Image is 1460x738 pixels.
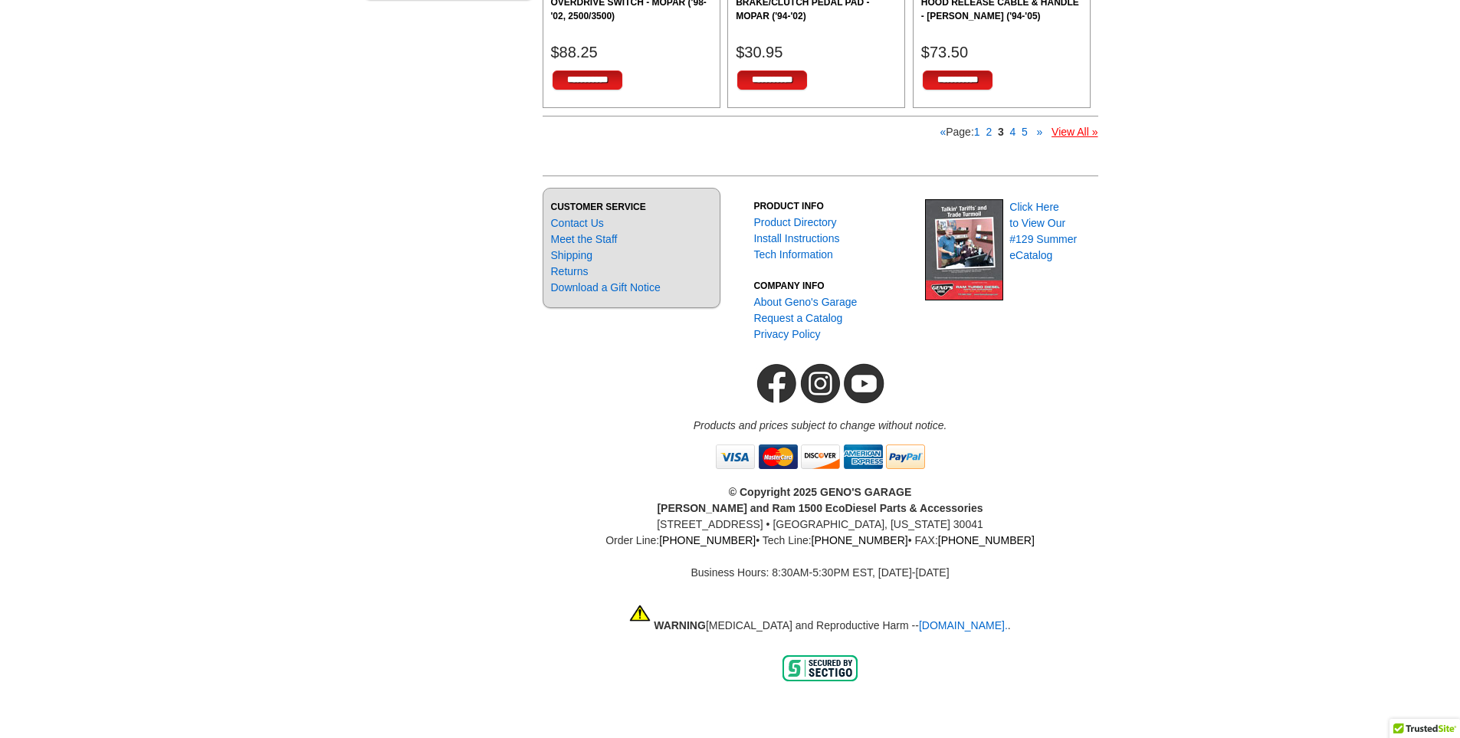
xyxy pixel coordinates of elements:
span: $88.25 [551,44,598,61]
img: Warning PROP 65 [629,597,651,629]
h3: COMPANY INFO [753,279,914,293]
a: 1 [974,126,980,138]
img: sectigo_secure_seal.png [779,645,861,692]
b: 3 [998,126,1004,138]
a: 5 [1022,126,1028,138]
a: [PHONE_NUMBER] [659,534,756,546]
a: 4 [1010,126,1016,138]
a: Download a Gift Notice [551,281,661,294]
span: $30.95 [736,44,782,61]
a: Request a Catalog [753,312,842,324]
a: Tech Information [753,248,833,261]
a: Privacy Policy [753,328,820,340]
img: Geno's Garage YouTube Channel [842,354,886,413]
a: Shipping [551,249,593,261]
img: Geno's Garage eCatalog [925,199,1003,300]
strong: WARNING [654,619,706,631]
a: Contact Us [551,217,604,229]
a: Click Hereto View Our#129 SummereCatalog [1009,201,1077,261]
a: [PHONE_NUMBER] [938,534,1035,546]
a: [DOMAIN_NAME]. [919,619,1008,631]
a: About Geno's Garage [753,296,857,308]
a: [PHONE_NUMBER] [812,534,908,546]
h3: CUSTOMER SERVICE [551,200,712,214]
img: Geno's Garage Instagram Link [799,354,842,413]
a: « [940,126,946,138]
b: © Copyright 2025 GENO'S GARAGE [PERSON_NAME] and Ram 1500 EcoDiesel Parts & Accessories [657,486,983,514]
a: Install Instructions [753,232,839,244]
span: $73.50 [921,44,968,61]
div: Page: [543,116,1098,148]
a: Product Directory [753,216,836,228]
img: Geno's Garage Facebook Link [755,354,799,413]
em: Products and prices subject to change without notice. [694,419,947,431]
a: Meet the Staff [551,233,618,245]
a: Returns [551,265,589,277]
div: [STREET_ADDRESS] • [GEOGRAPHIC_DATA], [US_STATE] 30041 Order Line: • Tech Line: • FAX: Business H... [543,354,1098,697]
a: 2 [986,126,992,138]
a: » [1037,126,1043,138]
h3: PRODUCT INFO [753,199,914,213]
img: creditcards.gif [713,434,927,480]
a: View All » [1052,126,1097,138]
